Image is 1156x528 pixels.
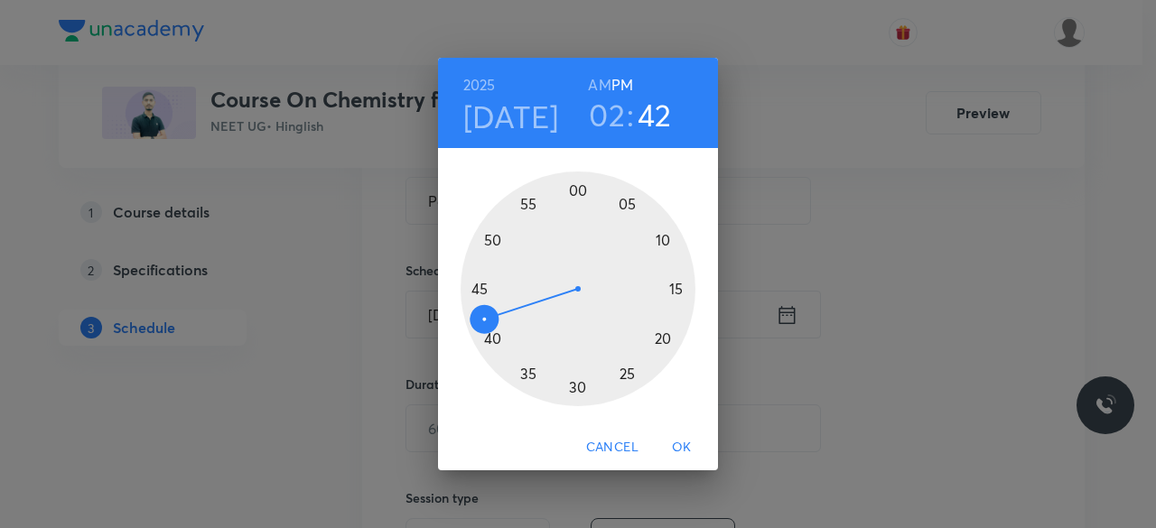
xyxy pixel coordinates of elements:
[653,431,711,464] button: OK
[463,72,496,97] button: 2025
[463,97,559,135] button: [DATE]
[588,72,611,97] button: AM
[638,96,672,134] button: 42
[660,436,704,459] span: OK
[586,436,639,459] span: Cancel
[589,96,625,134] button: 02
[611,72,633,97] button: PM
[579,431,646,464] button: Cancel
[627,96,634,134] h3: :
